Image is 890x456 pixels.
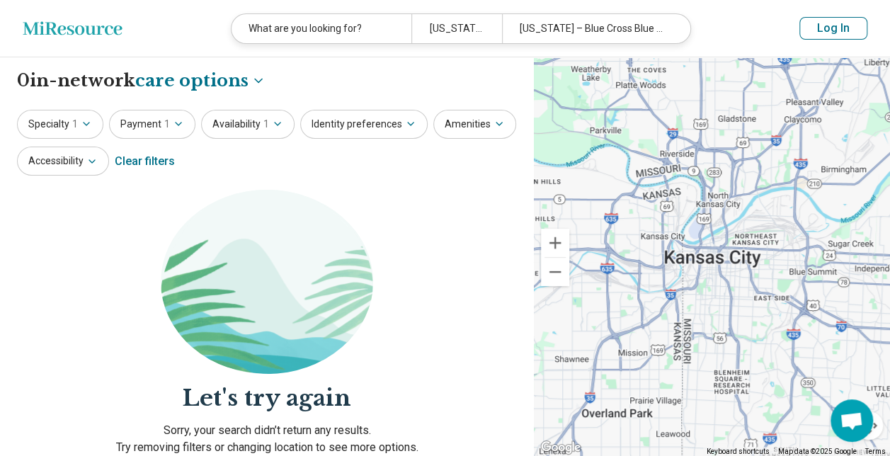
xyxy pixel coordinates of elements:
button: Specialty1 [17,110,103,139]
span: 1 [72,117,78,132]
button: Identity preferences [300,110,428,139]
div: Clear filters [115,144,175,178]
h2: Let's try again [17,382,517,414]
div: What are you looking for? [232,14,411,43]
div: [US_STATE][GEOGRAPHIC_DATA], [GEOGRAPHIC_DATA] [411,14,501,43]
button: Accessibility [17,147,109,176]
div: Open chat [831,399,873,442]
span: care options [135,69,249,93]
span: Map data ©2025 Google [778,448,857,455]
span: 1 [263,117,269,132]
button: Log In [799,17,867,40]
p: Sorry, your search didn’t return any results. Try removing filters or changing location to see mo... [17,422,517,456]
h1: 0 in-network [17,69,266,93]
button: Payment1 [109,110,195,139]
button: Care options [135,69,266,93]
a: Terms (opens in new tab) [865,448,886,455]
button: Zoom in [541,229,569,257]
span: 1 [164,117,170,132]
div: [US_STATE] – Blue Cross Blue Shield [502,14,682,43]
button: Availability1 [201,110,295,139]
button: Zoom out [541,258,569,286]
button: Amenities [433,110,516,139]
